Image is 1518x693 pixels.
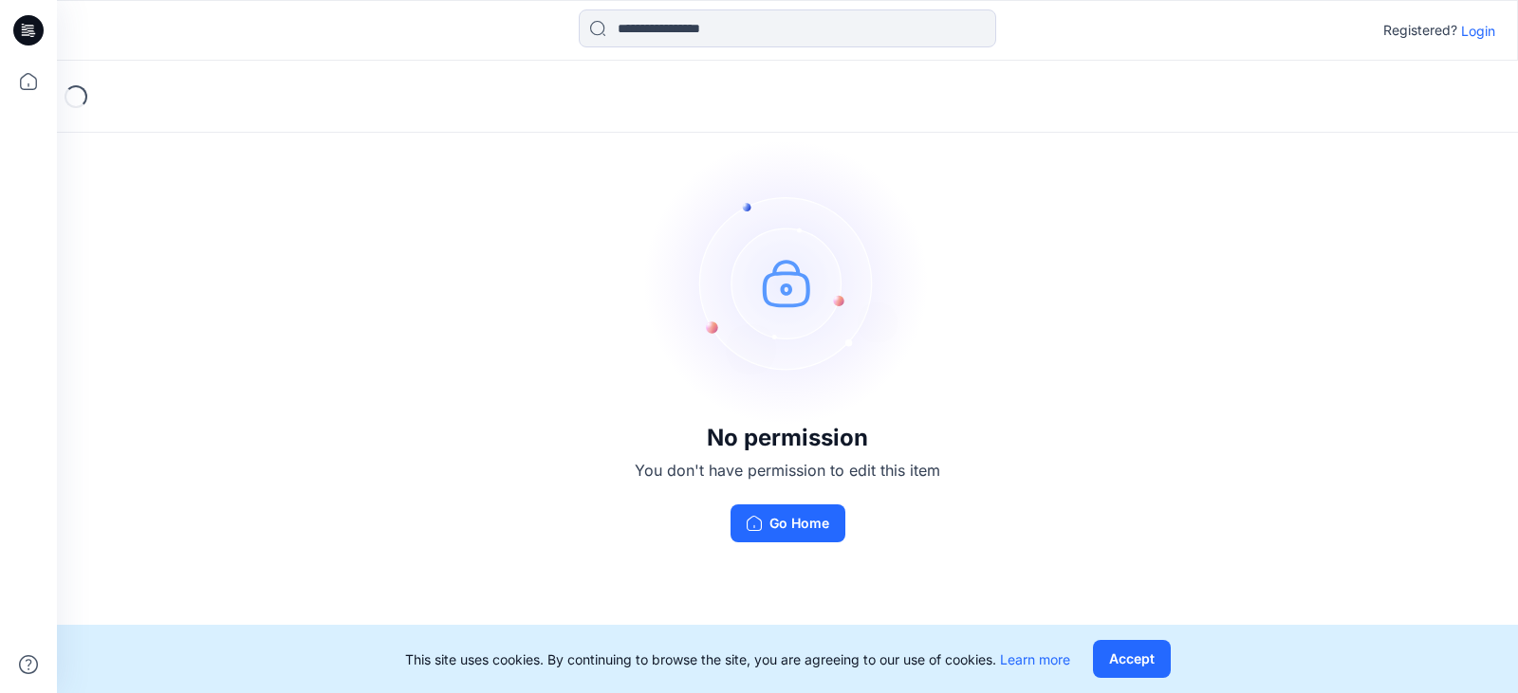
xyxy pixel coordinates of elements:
[635,459,940,482] p: You don't have permission to edit this item
[405,649,1070,669] p: This site uses cookies. By continuing to browse the site, you are agreeing to our use of cookies.
[1383,19,1457,42] p: Registered?
[1093,640,1171,678] button: Accept
[731,504,845,542] button: Go Home
[635,425,940,451] h3: No permission
[1461,21,1495,41] p: Login
[645,140,930,425] img: no-perm.svg
[1000,651,1070,667] a: Learn more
